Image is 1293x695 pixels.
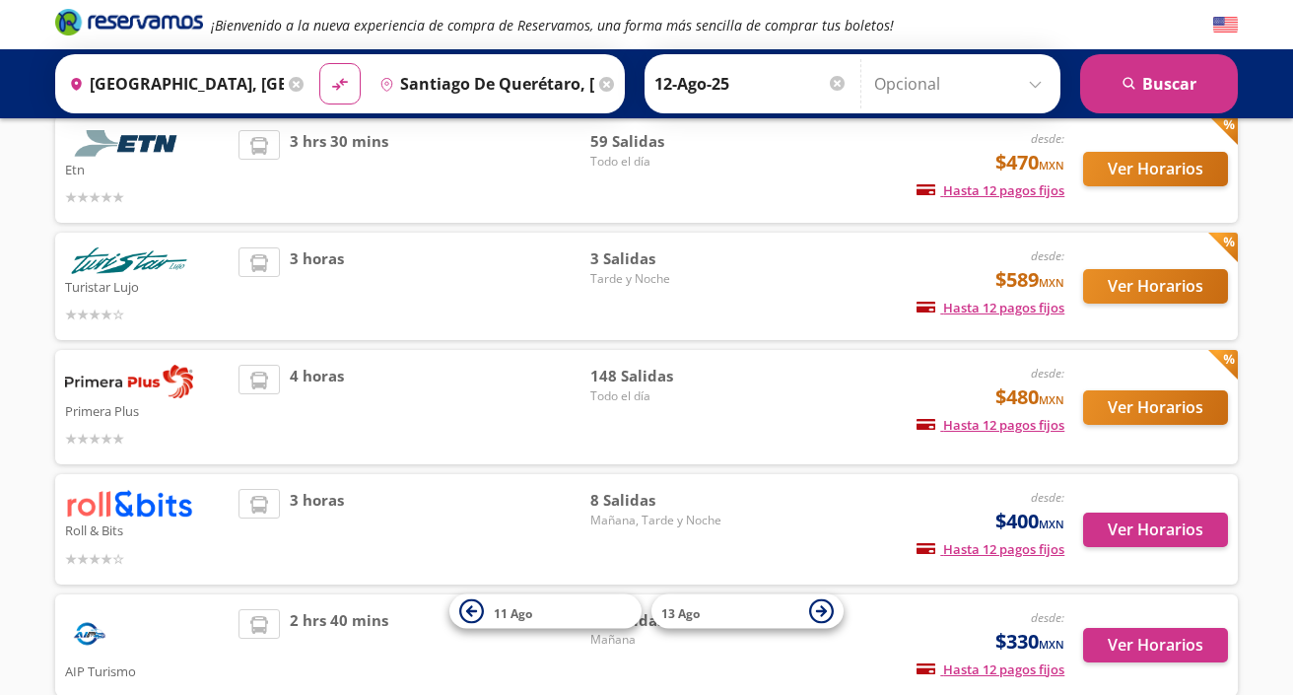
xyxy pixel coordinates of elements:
[917,299,1064,316] span: Hasta 12 pagos fijos
[65,130,193,157] img: Etn
[917,540,1064,558] span: Hasta 12 pagos fijos
[1039,392,1064,407] small: MXN
[65,609,114,659] img: AIP Turismo
[65,518,229,541] p: Roll & Bits
[590,512,728,529] span: Mañana, Tarde y Noche
[65,274,229,298] p: Turistar Lujo
[917,181,1064,199] span: Hasta 12 pagos fijos
[65,157,229,180] p: Etn
[1083,269,1228,304] button: Ver Horarios
[917,660,1064,678] span: Hasta 12 pagos fijos
[917,416,1064,434] span: Hasta 12 pagos fijos
[290,609,388,682] span: 2 hrs 40 mins
[590,130,728,153] span: 59 Salidas
[651,594,844,629] button: 13 Ago
[65,489,193,518] img: Roll & Bits
[1039,517,1064,531] small: MXN
[1031,609,1064,626] em: desde:
[1083,513,1228,547] button: Ver Horarios
[65,365,193,398] img: Primera Plus
[1213,13,1238,37] button: English
[661,604,700,621] span: 13 Ago
[1039,275,1064,290] small: MXN
[1083,152,1228,186] button: Ver Horarios
[995,507,1064,536] span: $400
[211,16,894,35] em: ¡Bienvenido a la nueva experiencia de compra de Reservamos, una forma más sencilla de comprar tus...
[449,594,642,629] button: 11 Ago
[1083,390,1228,425] button: Ver Horarios
[995,382,1064,412] span: $480
[290,489,344,569] span: 3 horas
[372,59,594,108] input: Buscar Destino
[1031,247,1064,264] em: desde:
[1031,489,1064,506] em: desde:
[590,365,728,387] span: 148 Salidas
[65,247,193,274] img: Turistar Lujo
[654,59,848,108] input: Elegir Fecha
[995,148,1064,177] span: $470
[1031,365,1064,382] em: desde:
[1031,130,1064,147] em: desde:
[65,398,229,422] p: Primera Plus
[1039,637,1064,652] small: MXN
[995,265,1064,295] span: $589
[290,247,344,325] span: 3 horas
[55,7,203,42] a: Brand Logo
[590,387,728,405] span: Todo el día
[1080,54,1238,113] button: Buscar
[55,7,203,36] i: Brand Logo
[874,59,1051,108] input: Opcional
[590,270,728,288] span: Tarde y Noche
[590,631,728,649] span: Mañana
[61,59,284,108] input: Buscar Origen
[590,489,728,512] span: 8 Salidas
[995,627,1064,657] span: $330
[65,659,229,682] p: AIP Turismo
[1039,158,1064,173] small: MXN
[290,365,344,450] span: 4 horas
[590,247,728,270] span: 3 Salidas
[494,604,532,621] span: 11 Ago
[1083,628,1228,662] button: Ver Horarios
[590,153,728,171] span: Todo el día
[290,130,388,208] span: 3 hrs 30 mins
